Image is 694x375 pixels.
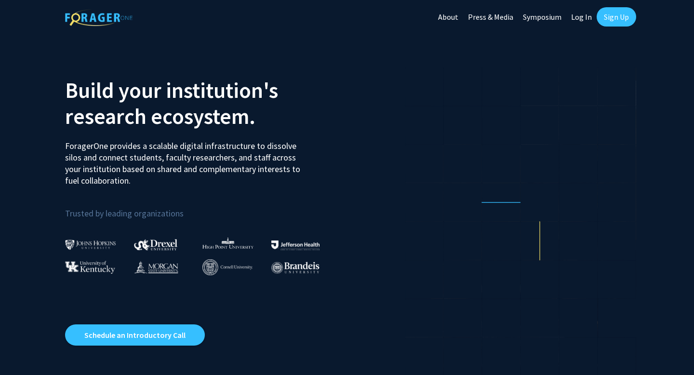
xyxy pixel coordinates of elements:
[65,194,340,221] p: Trusted by leading organizations
[597,7,636,27] a: Sign Up
[653,332,687,368] iframe: Chat
[271,241,320,250] img: Thomas Jefferson University
[65,77,340,129] h2: Build your institution's research ecosystem.
[271,262,320,274] img: Brandeis University
[65,261,115,274] img: University of Kentucky
[65,133,307,187] p: ForagerOne provides a scalable digital infrastructure to dissolve silos and connect students, fac...
[134,239,177,250] img: Drexel University
[65,324,205,346] a: Opens in a new tab
[202,237,254,249] img: High Point University
[202,259,253,275] img: Cornell University
[65,240,116,250] img: Johns Hopkins University
[134,261,178,273] img: Morgan State University
[65,9,133,26] img: ForagerOne Logo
